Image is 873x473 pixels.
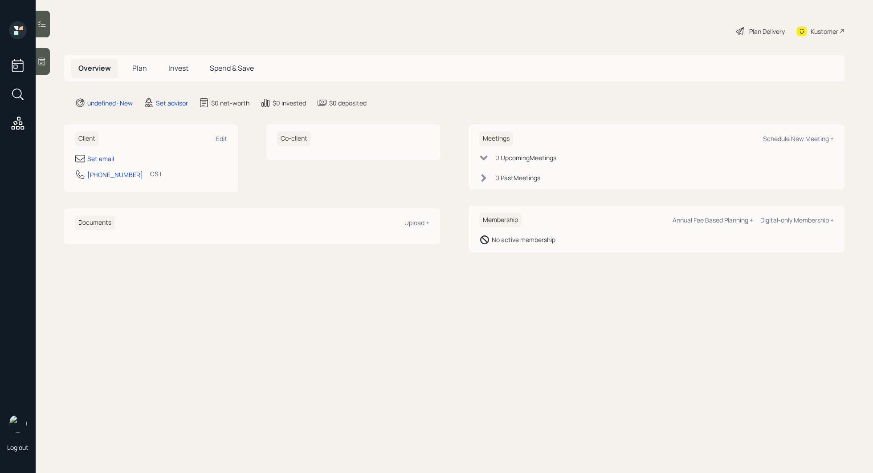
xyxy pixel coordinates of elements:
[404,218,429,227] div: Upload +
[811,27,838,36] div: Kustomer
[78,63,111,73] span: Overview
[749,27,785,36] div: Plan Delivery
[75,215,115,230] h6: Documents
[216,134,227,143] div: Edit
[132,63,147,73] span: Plan
[211,98,249,108] div: $0 net-worth
[329,98,367,108] div: $0 deposited
[673,216,753,224] div: Annual Fee Based Planning +
[479,213,522,227] h6: Membership
[277,131,311,146] h6: Co-client
[150,169,162,178] div: CST
[495,173,540,182] div: 0 Past Meeting s
[495,153,556,162] div: 0 Upcoming Meeting s
[760,216,834,224] div: Digital-only Membership +
[492,235,555,244] div: No active membership
[479,131,513,146] h6: Meetings
[87,170,143,179] div: [PHONE_NUMBER]
[273,98,306,108] div: $0 invested
[9,415,27,433] img: retirable_logo.png
[7,443,29,452] div: Log out
[168,63,188,73] span: Invest
[87,154,114,163] div: Set email
[156,98,188,108] div: Set advisor
[87,98,133,108] div: undefined · New
[75,131,99,146] h6: Client
[210,63,254,73] span: Spend & Save
[763,134,834,143] div: Schedule New Meeting +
